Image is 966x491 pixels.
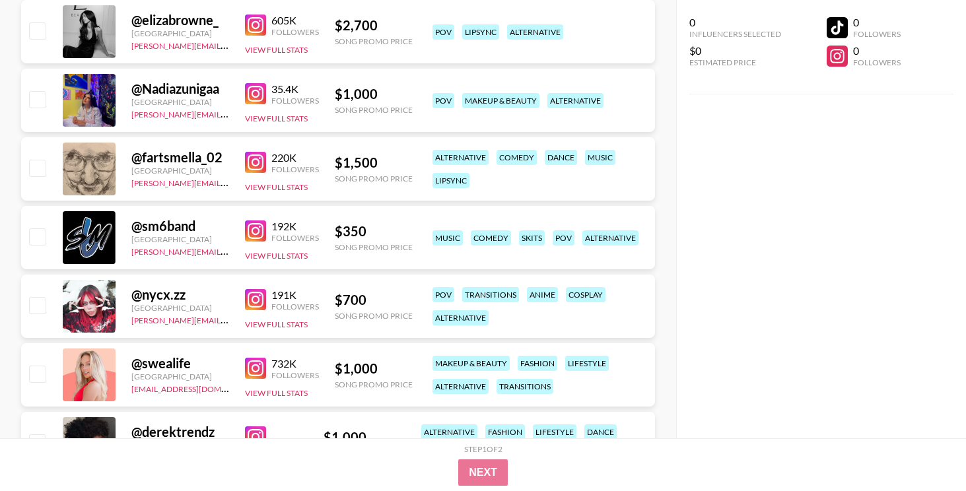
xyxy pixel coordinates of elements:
div: @ sm6band [131,218,229,234]
div: Followers [271,164,319,174]
div: Song Promo Price [335,311,413,321]
div: alternative [421,424,477,440]
div: skits [519,230,545,245]
div: Song Promo Price [335,242,413,252]
div: Followers [853,29,901,39]
div: alternative [582,230,638,245]
img: Instagram [245,220,266,242]
div: $ 1,500 [335,154,413,171]
div: dance [545,150,577,165]
div: [GEOGRAPHIC_DATA] [131,372,229,381]
div: [GEOGRAPHIC_DATA] [131,97,229,107]
iframe: Drift Widget Chat Controller [900,425,950,475]
a: [EMAIL_ADDRESS][DOMAIN_NAME] [131,381,264,394]
div: dance [584,424,617,440]
div: 192K [271,220,319,233]
div: Influencers Selected [689,29,781,39]
button: View Full Stats [245,114,308,123]
div: Song Promo Price [335,379,413,389]
div: music [432,230,463,245]
div: 732K [271,357,319,370]
div: pov [432,287,454,302]
div: [GEOGRAPHIC_DATA] [131,234,229,244]
a: [PERSON_NAME][EMAIL_ADDRESS][DOMAIN_NAME] [131,313,327,325]
div: comedy [497,150,537,165]
button: View Full Stats [245,45,308,55]
div: anime [527,287,558,302]
div: $0 [689,44,781,57]
div: lifestyle [533,424,576,440]
div: fashion [485,424,525,440]
div: Followers [271,27,319,37]
div: 0 [853,44,901,57]
div: alternative [432,310,489,325]
div: pov [432,24,454,40]
div: [GEOGRAPHIC_DATA] [131,166,229,176]
div: 0 [689,16,781,29]
div: @ elizabrowne_ [131,12,229,28]
div: @ derektrendz [131,424,229,440]
div: Followers [271,96,319,106]
img: Instagram [245,83,266,104]
div: makeup & beauty [432,356,510,371]
div: transitions [462,287,519,302]
div: Song Promo Price [335,105,413,115]
img: Instagram [245,15,266,36]
div: Step 1 of 2 [464,444,502,454]
button: View Full Stats [245,388,308,398]
div: makeup & beauty [462,93,539,108]
div: $ 1,000 [335,86,413,102]
a: [PERSON_NAME][EMAIL_ADDRESS][DOMAIN_NAME] [131,38,327,51]
div: Song Promo Price [335,174,413,183]
div: lifestyle [565,356,609,371]
div: music [585,150,615,165]
div: lipsync [462,24,499,40]
div: $ 1,000 [335,360,413,377]
div: Followers [271,233,319,243]
div: comedy [471,230,511,245]
div: [GEOGRAPHIC_DATA] [131,28,229,38]
div: $ 350 [335,223,413,240]
a: [PERSON_NAME][EMAIL_ADDRESS][DOMAIN_NAME] [131,107,327,119]
div: alternative [507,24,563,40]
img: Instagram [245,358,266,379]
div: alternative [547,93,604,108]
div: Followers [853,57,901,67]
div: @ Nadiazunigaa [131,81,229,97]
button: View Full Stats [245,319,308,329]
a: [PERSON_NAME][EMAIL_ADDRESS][DOMAIN_NAME] [131,176,327,188]
button: Next [458,459,508,486]
div: $ 700 [335,292,413,308]
img: Instagram [245,152,266,173]
div: 0 [853,16,901,29]
button: View Full Stats [245,251,308,261]
a: [PERSON_NAME][EMAIL_ADDRESS][DOMAIN_NAME] [131,244,327,257]
div: $ 2,700 [335,17,413,34]
div: $ 1,000 [324,429,401,445]
div: Followers [271,302,319,311]
div: Song Promo Price [335,36,413,46]
div: alternative [432,379,489,394]
img: Instagram [245,426,266,447]
div: fashion [518,356,557,371]
button: View Full Stats [245,182,308,192]
div: Estimated Price [689,57,781,67]
div: 605K [271,14,319,27]
div: lipsync [432,173,469,188]
div: 191K [271,288,319,302]
div: [GEOGRAPHIC_DATA] [131,303,229,313]
div: pov [432,93,454,108]
div: cosplay [566,287,605,302]
div: Followers [271,370,319,380]
div: 35.4K [271,82,319,96]
div: transitions [497,379,553,394]
div: 220K [271,151,319,164]
div: alternative [432,150,489,165]
div: @ swealife [131,355,229,372]
div: pov [553,230,574,245]
div: @ fartsmella_02 [131,149,229,166]
img: Instagram [245,289,266,310]
div: @ nycx.zz [131,286,229,303]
